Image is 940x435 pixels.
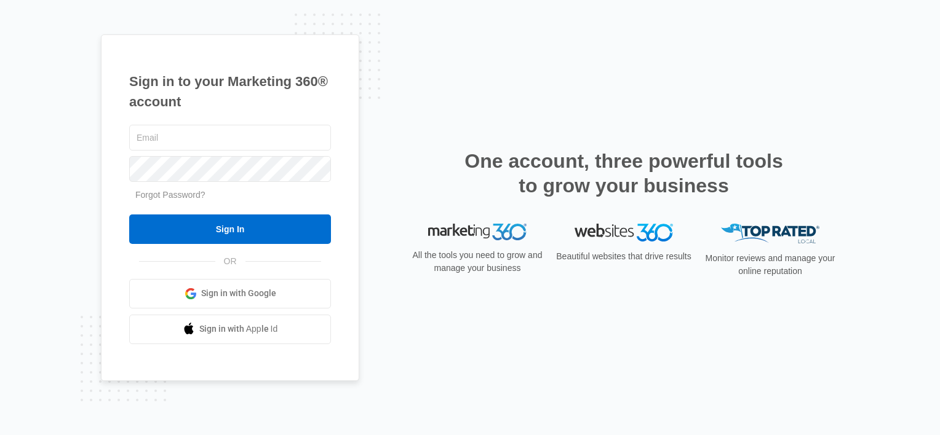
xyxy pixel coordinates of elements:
h1: Sign in to your Marketing 360® account [129,71,331,112]
input: Email [129,125,331,151]
p: Beautiful websites that drive results [555,250,693,263]
a: Sign in with Google [129,279,331,308]
a: Forgot Password? [135,190,205,200]
a: Sign in with Apple Id [129,315,331,344]
img: Marketing 360 [428,224,527,241]
span: OR [215,255,245,268]
span: Sign in with Google [201,287,276,300]
p: All the tools you need to grow and manage your business [408,249,546,275]
p: Monitor reviews and manage your online reputation [701,252,839,278]
span: Sign in with Apple Id [199,323,278,335]
img: Top Rated Local [721,224,819,244]
input: Sign In [129,214,331,244]
img: Websites 360 [575,224,673,241]
h2: One account, three powerful tools to grow your business [461,149,787,198]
